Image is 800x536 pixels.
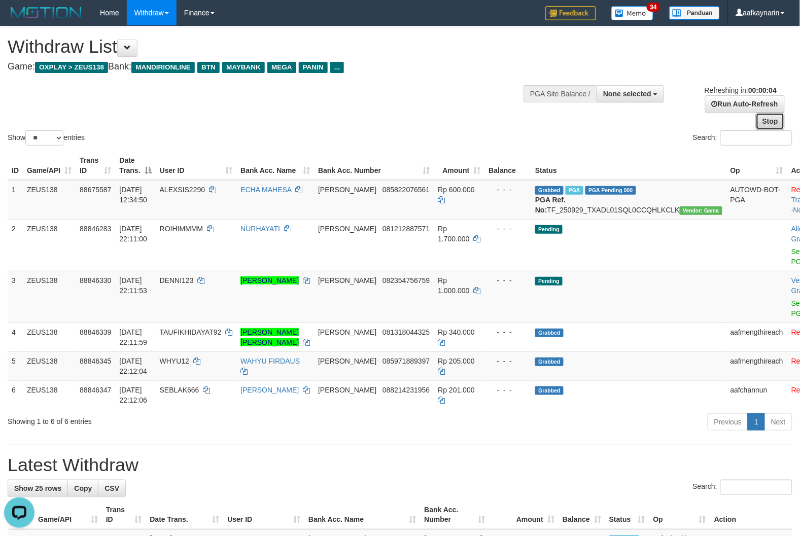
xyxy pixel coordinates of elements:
span: [DATE] 22:12:04 [119,357,147,375]
h1: Latest Withdraw [8,455,792,475]
span: [PERSON_NAME] [318,386,376,394]
span: 88846347 [80,386,111,394]
td: ZEUS138 [23,323,76,351]
h1: Withdraw List [8,37,523,57]
span: Rp 600.000 [438,186,475,194]
a: Next [764,413,792,431]
span: Pending [535,277,563,285]
span: PGA Pending [585,186,636,195]
div: - - - [489,275,528,285]
td: TF_250929_TXADL01SQL0CCQHLKCLK [531,180,726,220]
span: Grabbed [535,358,564,366]
th: Op: activate to sort column ascending [726,151,787,180]
a: CSV [98,480,126,497]
a: Show 25 rows [8,480,68,497]
span: PANIN [299,62,328,73]
th: Status: activate to sort column ascending [605,501,649,529]
label: Show entries [8,130,85,146]
span: 88846283 [80,225,111,233]
span: Marked by aafpengsreynich [566,186,583,195]
span: MEGA [267,62,296,73]
span: [PERSON_NAME] [318,276,376,284]
td: 5 [8,351,23,380]
span: 88846330 [80,276,111,284]
span: Copy 081318044325 to clipboard [382,328,430,336]
span: ROIHIMMMM [160,225,203,233]
span: [PERSON_NAME] [318,186,376,194]
td: 4 [8,323,23,351]
button: None selected [597,85,664,102]
a: Run Auto-Refresh [705,95,785,113]
h4: Game: Bank: [8,62,523,72]
span: 34 [647,3,660,12]
span: DENNI123 [160,276,194,284]
span: [PERSON_NAME] [318,225,376,233]
a: [PERSON_NAME] [PERSON_NAME] [240,328,299,346]
td: aafchannun [726,380,787,409]
div: - - - [489,224,528,234]
b: PGA Ref. No: [535,196,566,214]
th: Date Trans.: activate to sort column ascending [146,501,223,529]
span: WHYU12 [160,357,189,365]
th: Amount: activate to sort column ascending [489,501,559,529]
img: MOTION_logo.png [8,5,85,20]
span: MANDIRIONLINE [131,62,195,73]
th: Balance [485,151,532,180]
span: Copy 081212887571 to clipboard [382,225,430,233]
span: ... [330,62,344,73]
th: User ID: activate to sort column ascending [223,501,304,529]
span: TAUFIKHIDAYAT92 [160,328,222,336]
span: Pending [535,225,563,234]
div: PGA Site Balance / [524,85,597,102]
span: [DATE] 22:12:06 [119,386,147,404]
input: Search: [720,130,792,146]
span: Grabbed [535,386,564,395]
th: User ID: activate to sort column ascending [156,151,237,180]
span: Copy 082354756759 to clipboard [382,276,430,284]
span: [PERSON_NAME] [318,357,376,365]
span: [DATE] 22:11:00 [119,225,147,243]
th: Bank Acc. Number: activate to sort column ascending [314,151,434,180]
th: Bank Acc. Name: activate to sort column ascending [236,151,314,180]
a: Copy [67,480,98,497]
img: panduan.png [669,6,720,20]
th: Trans ID: activate to sort column ascending [76,151,115,180]
div: - - - [489,356,528,366]
img: Feedback.jpg [545,6,596,20]
span: Refreshing in: [705,86,777,94]
th: ID [8,151,23,180]
button: Open LiveChat chat widget [4,4,34,34]
span: Grabbed [535,186,564,195]
th: Bank Acc. Number: activate to sort column ascending [420,501,489,529]
th: Op: activate to sort column ascending [649,501,710,529]
span: 88846339 [80,328,111,336]
strong: 00:00:04 [748,86,777,94]
th: Balance: activate to sort column ascending [559,501,605,529]
th: Action [710,501,792,529]
td: ZEUS138 [23,219,76,271]
div: Showing 1 to 6 of 6 entries [8,412,326,426]
td: 3 [8,271,23,323]
label: Search: [693,130,792,146]
td: aafmengthireach [726,351,787,380]
span: Copy [74,484,92,492]
span: Rp 340.000 [438,328,475,336]
td: AUTOWD-BOT-PGA [726,180,787,220]
span: Show 25 rows [14,484,61,492]
span: [DATE] 12:34:50 [119,186,147,204]
a: Previous [708,413,748,431]
span: Rp 1.000.000 [438,276,470,295]
div: - - - [489,185,528,195]
span: Rp 205.000 [438,357,475,365]
input: Search: [720,480,792,495]
span: [DATE] 22:11:53 [119,276,147,295]
label: Search: [693,480,792,495]
span: Vendor URL: https://trx31.1velocity.biz [680,206,722,215]
a: ECHA MAHESA [240,186,291,194]
span: [DATE] 22:11:59 [119,328,147,346]
span: Copy 085822076561 to clipboard [382,186,430,194]
a: WAHYU FIRDAUS [240,357,300,365]
td: aafmengthireach [726,323,787,351]
th: Bank Acc. Name: activate to sort column ascending [304,501,420,529]
span: 88675587 [80,186,111,194]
